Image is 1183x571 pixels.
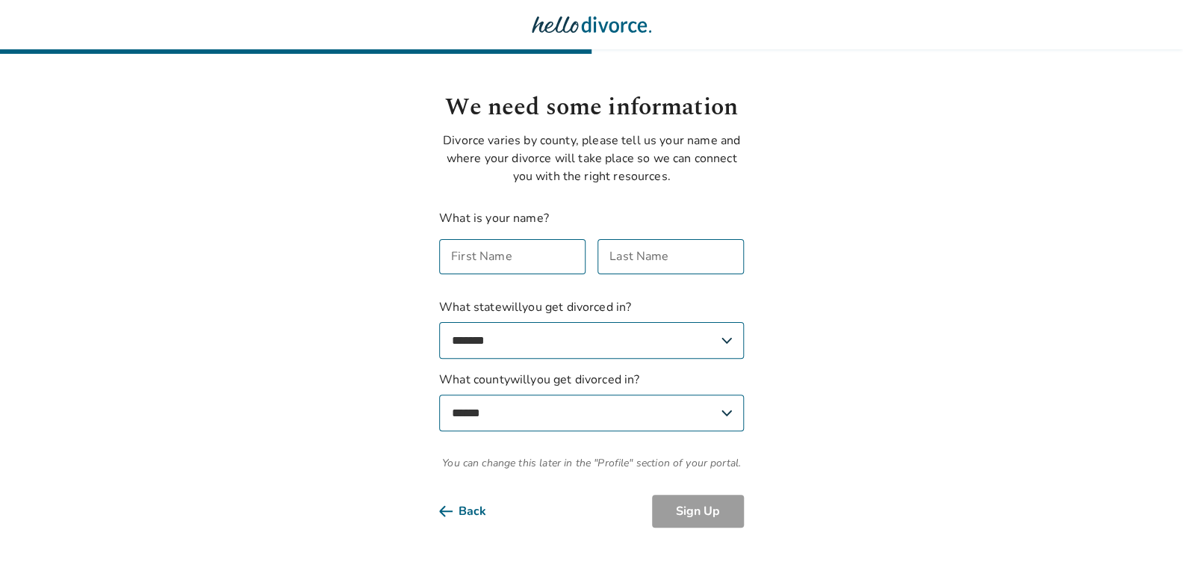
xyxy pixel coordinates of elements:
label: What state will you get divorced in? [439,298,744,359]
iframe: Chat Widget [1108,499,1183,571]
h1: We need some information [439,90,744,126]
select: What countywillyou get divorced in? [439,395,744,431]
select: What statewillyou get divorced in? [439,322,744,359]
label: What is your name? [439,210,549,226]
span: You can change this later in the "Profile" section of your portal. [439,455,744,471]
button: Back [439,495,510,528]
button: Sign Up [652,495,744,528]
p: Divorce varies by county, please tell us your name and where your divorce will take place so we c... [439,132,744,185]
img: Hello Divorce Logo [532,10,651,40]
label: What county will you get divorced in? [439,371,744,431]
